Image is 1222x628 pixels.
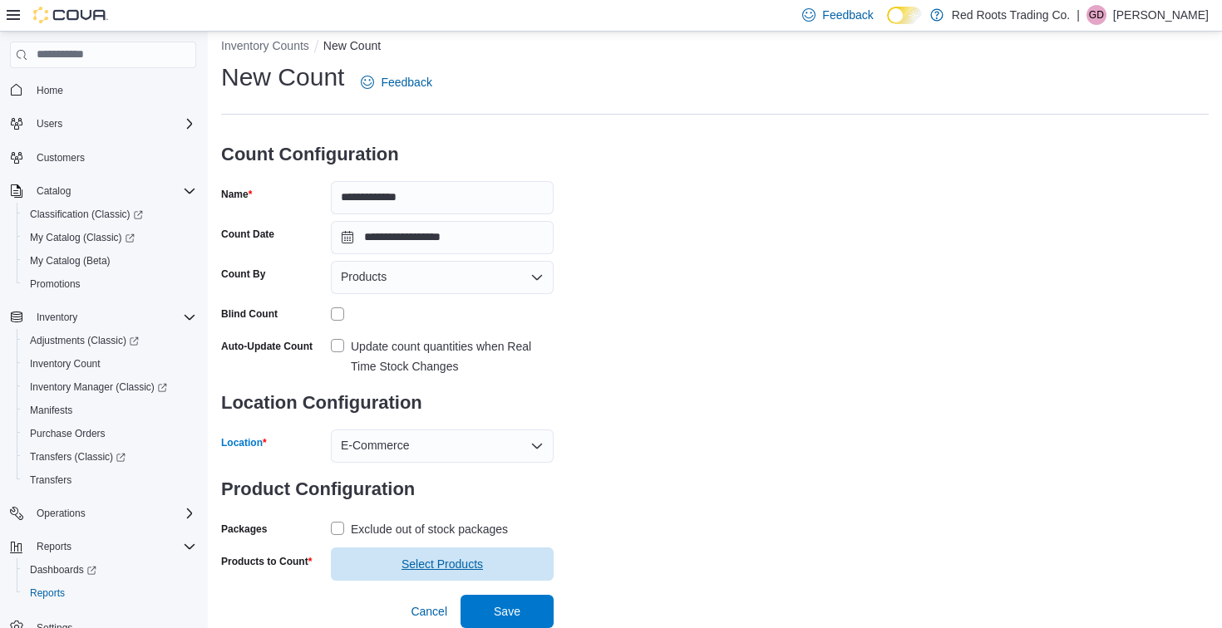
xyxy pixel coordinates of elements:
a: Inventory Manager (Classic) [23,377,174,397]
span: Customers [30,147,196,168]
div: Exclude out of stock packages [351,519,508,539]
a: Classification (Classic) [23,204,150,224]
input: Dark Mode [887,7,922,24]
a: Reports [23,583,71,603]
span: Users [30,114,196,134]
span: My Catalog (Classic) [30,231,135,244]
span: Manifests [30,404,72,417]
span: Inventory [30,307,196,327]
span: Classification (Classic) [23,204,196,224]
span: Reports [37,540,71,553]
span: Reports [30,586,65,600]
a: Home [30,81,70,101]
label: Count By [221,267,265,281]
span: Transfers (Classic) [23,447,196,467]
a: Inventory Manager (Classic) [17,375,203,399]
a: Purchase Orders [23,424,112,444]
span: Reports [30,537,196,557]
span: E-Commerce [341,435,409,455]
button: My Catalog (Beta) [17,249,203,272]
span: GD [1089,5,1104,25]
button: Cancel [404,595,454,628]
span: My Catalog (Classic) [23,228,196,248]
span: Users [37,117,62,130]
button: Users [3,112,203,135]
span: Inventory Count [23,354,196,374]
a: My Catalog (Beta) [23,251,117,271]
a: Classification (Classic) [17,203,203,226]
h3: Product Configuration [221,463,554,516]
p: Red Roots Trading Co. [952,5,1070,25]
h3: Location Configuration [221,376,554,429]
button: Manifests [17,399,203,422]
button: Operations [30,503,92,523]
a: Dashboards [23,560,103,580]
span: Save [494,603,520,620]
span: Reports [23,583,196,603]
label: Name [221,188,252,201]
span: Promotions [30,277,81,291]
span: Operations [37,507,86,520]
button: Transfers [17,469,203,492]
button: Operations [3,502,203,525]
span: Transfers (Classic) [30,450,126,464]
button: Promotions [17,272,203,296]
span: Purchase Orders [23,424,196,444]
span: My Catalog (Beta) [23,251,196,271]
span: Select Products [402,556,483,572]
span: Home [37,84,63,97]
a: Transfers [23,470,78,490]
nav: An example of EuiBreadcrumbs [221,37,1209,57]
span: Catalog [37,184,71,198]
a: Promotions [23,274,87,294]
span: Manifests [23,400,196,420]
img: Cova [33,7,108,23]
span: Catalog [30,181,196,201]
span: Home [30,80,196,101]
h3: Count Configuration [221,128,554,181]
span: Inventory Manager (Classic) [30,380,167,394]
span: Classification (Classic) [30,208,143,221]
button: Inventory Count [17,352,203,375]
a: My Catalog (Classic) [23,228,141,248]
span: Dark Mode [887,24,888,25]
button: New Count [323,39,381,52]
span: Dashboards [30,563,96,576]
div: Blind Count [221,307,278,321]
p: | [1077,5,1080,25]
span: Adjustments (Classic) [30,334,139,347]
button: Catalog [3,179,203,203]
button: Save [461,595,554,628]
button: Open list of options [530,439,544,453]
span: Operations [30,503,196,523]
button: Users [30,114,69,134]
a: Adjustments (Classic) [23,331,145,351]
span: Promotions [23,274,196,294]
button: Catalog [30,181,77,201]
input: Press the down key to open a popover containing a calendar. [331,221,554,254]
button: Reports [17,581,203,605]
h1: New Count [221,61,344,94]
button: Inventory Counts [221,39,309,52]
button: Home [3,78,203,102]
label: Location [221,436,267,449]
span: Feedback [822,7,873,23]
a: Feedback [354,66,438,99]
span: Transfers [30,473,71,487]
a: Inventory Count [23,354,107,374]
span: Cancel [411,603,447,620]
button: Reports [3,535,203,558]
div: Update count quantities when Real Time Stock Changes [351,336,554,376]
span: Dashboards [23,560,196,580]
span: Adjustments (Classic) [23,331,196,351]
span: Products [341,267,387,287]
span: Inventory Count [30,357,101,370]
a: Customers [30,148,91,168]
button: Inventory [3,306,203,329]
a: Transfers (Classic) [17,445,203,469]
button: Purchase Orders [17,422,203,445]
button: Reports [30,537,78,557]
span: My Catalog (Beta) [30,254,111,267]
a: My Catalog (Classic) [17,226,203,249]
div: Giles De Souza [1086,5,1106,25]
